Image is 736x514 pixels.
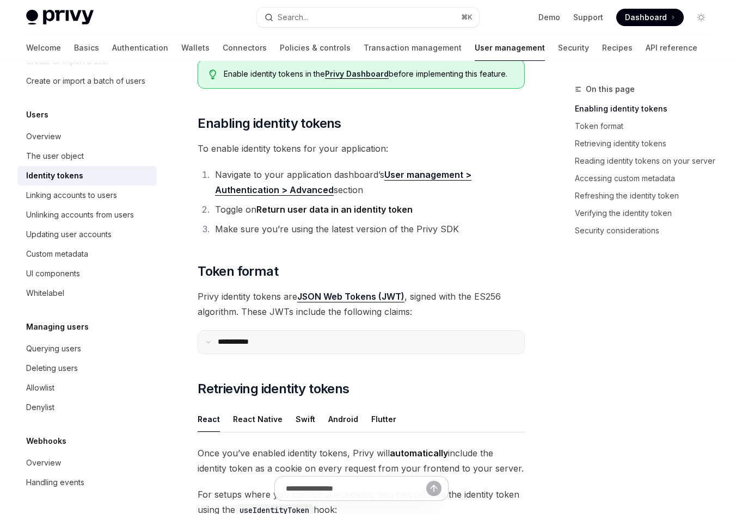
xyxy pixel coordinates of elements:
[278,11,308,24] div: Search...
[575,152,719,170] a: Reading identity tokens on your server
[112,35,168,61] a: Authentication
[26,208,134,221] div: Unlinking accounts from users
[26,10,94,25] img: light logo
[26,189,117,202] div: Linking accounts to users
[26,267,80,280] div: UI components
[233,406,283,432] div: React Native
[364,35,462,61] a: Transaction management
[198,445,525,476] span: Once you’ve enabled identity tokens, Privy will include the identity token as a cookie on every r...
[17,225,157,244] a: Updating user accounts
[212,202,525,217] li: Toggle on
[461,13,473,22] span: ⌘ K
[26,320,89,333] h5: Managing users
[26,342,81,355] div: Querying users
[181,35,210,61] a: Wallets
[26,401,54,414] div: Denylist
[26,435,66,448] h5: Webhooks
[26,362,78,375] div: Deleting users
[575,170,719,187] a: Accessing custom metadata
[426,481,441,496] button: Send message
[575,222,719,239] a: Security considerations
[209,70,217,79] svg: Tip
[586,83,635,96] span: On this page
[475,35,545,61] a: User management
[575,135,719,152] a: Retrieving identity tokens
[602,35,633,61] a: Recipes
[26,287,64,300] div: Whitelabel
[26,108,48,121] h5: Users
[198,115,341,132] span: Enabling identity tokens
[616,9,684,26] a: Dashboard
[17,71,157,91] a: Create or import a batch of users
[558,35,589,61] a: Security
[573,12,603,23] a: Support
[17,205,157,225] a: Unlinking accounts from users
[538,12,560,23] a: Demo
[325,69,389,79] a: Privy Dashboard
[575,117,719,135] a: Token format
[198,380,349,398] span: Retrieving identity tokens
[17,166,157,185] a: Identity tokens
[26,228,112,241] div: Updating user accounts
[371,406,396,432] div: Flutter
[26,247,88,261] div: Custom metadata
[26,169,83,182] div: Identity tokens
[26,35,61,61] a: Welcome
[212,221,525,237] li: Make sure you’re using the latest version of the Privy SDK
[280,35,351,61] a: Policies & controls
[328,406,358,432] div: Android
[625,12,667,23] span: Dashboard
[257,8,479,27] button: Open search
[390,448,448,459] strong: automatically
[17,339,157,358] a: Querying users
[198,406,220,432] div: React
[692,9,710,26] button: Toggle dark mode
[17,473,157,492] a: Handling events
[296,406,315,432] div: Swift
[297,291,404,302] a: JSON Web Tokens (JWT)
[17,378,157,398] a: Allowlist
[26,130,61,143] div: Overview
[17,358,157,378] a: Deleting users
[575,100,719,117] a: Enabling identity tokens
[26,150,84,163] div: The user object
[17,185,157,205] a: Linking accounts to users
[223,35,267,61] a: Connectors
[646,35,697,61] a: API reference
[575,187,719,205] a: Refreshing the identity token
[26,456,61,469] div: Overview
[26,75,145,88] div: Create or import a batch of users
[26,476,84,489] div: Handling events
[17,146,157,166] a: The user object
[256,204,413,215] strong: Return user data in an identity token
[17,283,157,303] a: Whitelabel
[212,167,525,197] li: Navigate to your application dashboard’s section
[198,263,278,280] span: Token format
[224,69,513,79] span: Enable identity tokens in the before implementing this feature.
[74,35,99,61] a: Basics
[17,244,157,264] a: Custom metadata
[26,381,54,394] div: Allowlist
[17,127,157,146] a: Overview
[17,398,157,417] a: Denylist
[198,289,525,319] span: Privy identity tokens are , signed with the ES256 algorithm. These JWTs include the following cla...
[198,141,525,156] span: To enable identity tokens for your application:
[17,264,157,283] a: UI components
[575,205,719,222] a: Verifying the identity token
[286,476,426,500] input: Ask a question...
[17,453,157,473] a: Overview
